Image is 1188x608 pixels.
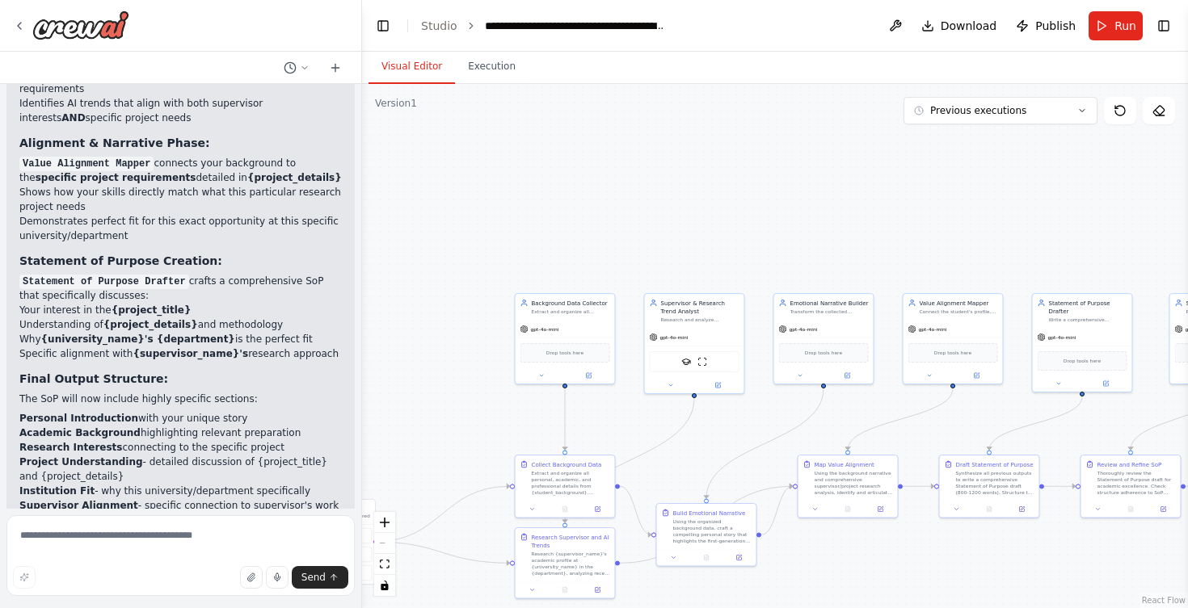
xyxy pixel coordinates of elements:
button: Open in side panel [583,585,611,595]
button: No output available [1114,505,1148,514]
g: Edge from triggers to 22f238b4-a356-47ce-b2a5-792e3308c063 [374,538,510,567]
span: Previous executions [930,104,1026,117]
button: Visual Editor [369,50,455,84]
li: crafts a comprehensive SoP that specifically discusses: [19,274,342,361]
div: Statement of Purpose Drafter [1049,299,1127,315]
li: Demonstrates perfect fit for this exact opportunity at this specific university/department [19,214,342,243]
g: Edge from fc232b39-7c6c-466b-8c28-6f498dc00757 to fb9bed5c-132d-48fe-8065-9ddcfd705569 [985,396,1086,451]
div: Using the organized background data, craft a compelling personal story that highlights the first-... [673,518,752,544]
button: No output available [689,553,723,563]
li: Why is the perfect fit [19,332,342,346]
button: Execution [455,50,529,84]
g: Edge from b5e721ee-ec20-42fa-8e6f-b273c3d58d88 to 22f238b4-a356-47ce-b2a5-792e3308c063 [561,398,698,523]
strong: Statement of Purpose Creation: [19,254,222,267]
span: Drop tools here [805,349,842,357]
div: Synthesize all previous outputs to write a comprehensive Statement of Purpose draft (800-1200 wor... [956,470,1034,496]
div: Collect Background Data [532,460,602,468]
button: Hide left sidebar [372,15,394,37]
div: Background Data CollectorExtract and organize all personal, academic, and professional details th... [515,293,616,384]
li: connects your background to the detailed in [19,156,342,185]
button: No output available [831,505,865,514]
div: Value Alignment MapperConnect the student's profile, experience, and skills to the specific {proj... [903,293,1004,384]
img: ScrapeWebsiteTool [697,357,707,367]
strong: AND [61,112,85,124]
span: Drop tools here [546,349,583,357]
p: The SoP will now include highly specific sections: [19,392,342,406]
strong: Personal Introduction [19,413,138,424]
div: Extract and organize all personal, academic, and professional details from {student_background}. ... [532,470,610,496]
strong: Project Understanding [19,456,143,468]
div: Map Value AlignmentUsing the background narrative and comprehensive supervisor/project research a... [798,455,899,518]
span: Drop tools here [934,349,971,357]
span: gpt-4o-mini [1048,334,1076,341]
li: Understanding of and methodology [19,317,342,332]
button: Show right sidebar [1152,15,1175,37]
button: Publish [1009,11,1082,40]
g: Edge from 80c99a24-79a8-45ed-bfe2-e949c82dbe01 to 3091ff34-19ab-45a6-b87d-3960d6935945 [702,388,828,499]
button: Run [1089,11,1143,40]
div: Map Value Alignment [815,460,874,468]
strong: Supervisor Alignment [19,500,138,511]
button: Open in side panel [583,505,611,514]
div: Research Supervisor and AI TrendsResearch {supervisor_name}'s academic profile at {university_nam... [515,527,616,599]
div: Write a comprehensive Statement of Purpose draft (800-1200 words) using insights from all previou... [1049,317,1127,323]
span: Run [1114,18,1136,34]
code: Value Alignment Mapper [19,157,154,171]
strong: Institution Fit [19,485,95,497]
span: Send [301,571,326,584]
button: Switch to previous chat [277,58,316,78]
button: Previous executions [904,97,1097,124]
strong: Academic Background [19,427,141,438]
div: Review and Refine SoPThoroughly review the Statement of Purpose draft for academic excellence. Ch... [1081,455,1182,518]
img: Logo [32,10,129,40]
g: Edge from 49f49ec5-36a1-4dde-8e91-dad679909a07 to 47d5aec9-a831-4a57-8e27-d7fe1d0045ab [844,388,957,451]
span: Drop tools here [1064,357,1101,365]
g: Edge from fb9bed5c-132d-48fe-8065-9ddcfd705569 to 13684eb1-c700-451a-8e90-e2c9b85397de [1044,482,1076,490]
li: Identifies AI trends that align with both supervisor interests specific project needs [19,96,342,125]
span: gpt-4o-mini [919,326,947,333]
button: Send [292,566,348,589]
li: Specific alignment with research approach [19,346,342,361]
div: Review and Refine SoP [1097,460,1162,468]
button: Open in side panel [695,380,741,390]
strong: {supervisor_name}'s [133,348,248,359]
span: gpt-4o-mini [531,326,559,333]
img: SerplyScholarSearchTool [681,357,691,367]
button: Open in side panel [824,371,870,380]
strong: {project_title} [112,304,192,316]
div: Collect Background DataExtract and organize all personal, academic, and professional details from... [515,455,616,518]
div: Extract and organize all personal, academic, and professional details that demonstrate your uniqu... [532,308,610,315]
span: Publish [1035,18,1076,34]
strong: {university_name}'s {department} [41,333,235,345]
div: React Flow controls [374,512,395,596]
g: Edge from triggers to 9ccaf8ba-25ce-4b42-902e-5cfd7fd3fbe1 [374,482,510,546]
div: Draft Statement of PurposeSynthesize all previous outputs to write a comprehensive Statement of P... [939,455,1040,518]
g: Edge from 47068748-ec3e-4ea6-8e4c-81be8dd691f8 to 9ccaf8ba-25ce-4b42-902e-5cfd7fd3fbe1 [561,388,569,451]
button: Open in side panel [1083,379,1129,388]
div: Research and analyze {supervisor_name}'s academic work at {university_name} in the {department}, ... [661,317,739,323]
button: Open in side panel [954,371,1000,380]
div: Research {supervisor_name}'s academic profile at {university_name} in the {department}, analyzing... [532,551,610,577]
button: No output available [548,585,582,595]
g: Edge from 47d5aec9-a831-4a57-8e27-d7fe1d0045ab to fb9bed5c-132d-48fe-8065-9ddcfd705569 [903,482,934,490]
button: Start a new chat [322,58,348,78]
li: - specific connection to supervisor's work [19,498,342,513]
div: Connect the student's profile, experience, and skills to the specific {project_title} at {univers... [920,308,998,315]
div: Draft Statement of Purpose [956,460,1034,468]
li: with your unique story [19,411,342,426]
strong: Final Output Structure: [19,372,168,385]
button: Open in side panel [866,505,894,514]
g: Edge from 9ccaf8ba-25ce-4b42-902e-5cfd7fd3fbe1 to 3091ff34-19ab-45a6-b87d-3960d6935945 [620,482,651,539]
button: Improve this prompt [13,566,36,589]
button: Open in side panel [725,553,752,563]
a: React Flow attribution [1142,596,1186,605]
strong: Alignment & Narrative Phase: [19,136,210,149]
button: No output available [972,505,1006,514]
div: Build Emotional Narrative [673,509,746,517]
nav: breadcrumb [421,18,667,34]
div: Supervisor & Research Trend AnalystResearch and analyze {supervisor_name}'s academic work at {uni... [644,293,745,394]
g: Edge from 22f238b4-a356-47ce-b2a5-792e3308c063 to 47d5aec9-a831-4a57-8e27-d7fe1d0045ab [620,482,793,567]
button: Open in side panel [566,371,612,380]
strong: {project_details} [103,319,198,330]
div: Value Alignment Mapper [920,299,998,307]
